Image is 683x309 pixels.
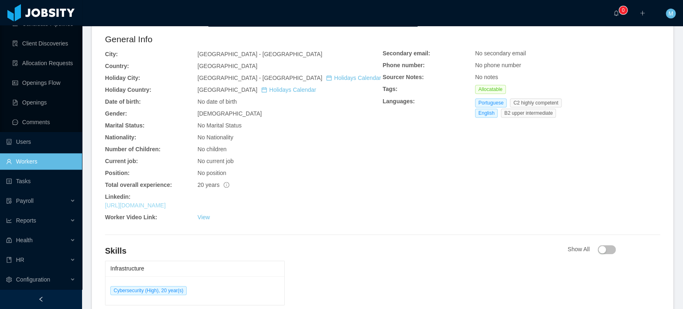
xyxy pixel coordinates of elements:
[105,193,130,200] b: Linkedin:
[383,98,415,105] b: Languages:
[197,75,381,81] span: [GEOGRAPHIC_DATA] - [GEOGRAPHIC_DATA]
[6,237,12,243] i: icon: medicine-box
[12,94,75,111] a: icon: file-textOpenings
[105,182,172,188] b: Total overall experience:
[197,51,322,57] span: [GEOGRAPHIC_DATA] - [GEOGRAPHIC_DATA]
[475,109,498,118] span: English
[383,74,424,80] b: Sourcer Notes:
[16,276,50,283] span: Configuration
[501,109,556,118] span: B2 upper intermediate
[224,182,229,188] span: info-circle
[197,110,262,117] span: [DEMOGRAPHIC_DATA]
[16,217,36,224] span: Reports
[6,218,12,223] i: icon: line-chart
[475,85,506,94] span: Allocatable
[110,261,279,276] div: Infrastructure
[105,33,383,46] h2: General Info
[12,114,75,130] a: icon: messageComments
[6,173,75,189] a: icon: profileTasks
[510,98,561,107] span: C2 highly competent
[16,198,34,204] span: Payroll
[197,98,237,105] span: No date of birth
[475,74,498,80] span: No notes
[105,98,141,105] b: Date of birth:
[326,75,332,81] i: icon: calendar
[197,182,229,188] span: 20 years
[613,10,619,16] i: icon: bell
[668,9,673,18] span: M
[619,6,627,14] sup: 0
[110,286,187,295] span: Cybersecurity (High), 20 year(s)
[197,214,210,220] a: View
[475,98,507,107] span: Portuguese
[105,134,136,141] b: Nationality:
[197,63,257,69] span: [GEOGRAPHIC_DATA]
[105,245,567,257] h4: Skills
[6,153,75,170] a: icon: userWorkers
[105,86,151,93] b: Holiday Country:
[105,75,140,81] b: Holiday City:
[383,86,397,92] b: Tags:
[12,35,75,52] a: icon: file-searchClient Discoveries
[383,62,425,68] b: Phone number:
[197,122,241,129] span: No Marital Status
[105,202,166,209] a: [URL][DOMAIN_NAME]
[197,86,316,93] span: [GEOGRAPHIC_DATA]
[105,170,130,176] b: Position:
[567,246,616,252] span: Show All
[640,10,645,16] i: icon: plus
[197,158,233,164] span: No current job
[6,198,12,204] i: icon: file-protect
[105,51,118,57] b: City:
[105,122,144,129] b: Marital Status:
[105,214,157,220] b: Worker Video Link:
[105,63,129,69] b: Country:
[12,55,75,71] a: icon: file-doneAllocation Requests
[197,134,233,141] span: No Nationality
[6,134,75,150] a: icon: robotUsers
[6,277,12,282] i: icon: setting
[197,170,226,176] span: No position
[197,146,226,152] span: No children
[12,75,75,91] a: icon: idcardOpenings Flow
[326,75,381,81] a: icon: calendarHolidays Calendar
[16,237,32,243] span: Health
[105,158,138,164] b: Current job:
[6,257,12,263] i: icon: book
[475,62,521,68] span: No phone number
[261,87,267,93] i: icon: calendar
[475,50,526,57] span: No secondary email
[105,110,127,117] b: Gender:
[383,50,430,57] b: Secondary email:
[261,86,316,93] a: icon: calendarHolidays Calendar
[16,257,24,263] span: HR
[105,146,160,152] b: Number of Children:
